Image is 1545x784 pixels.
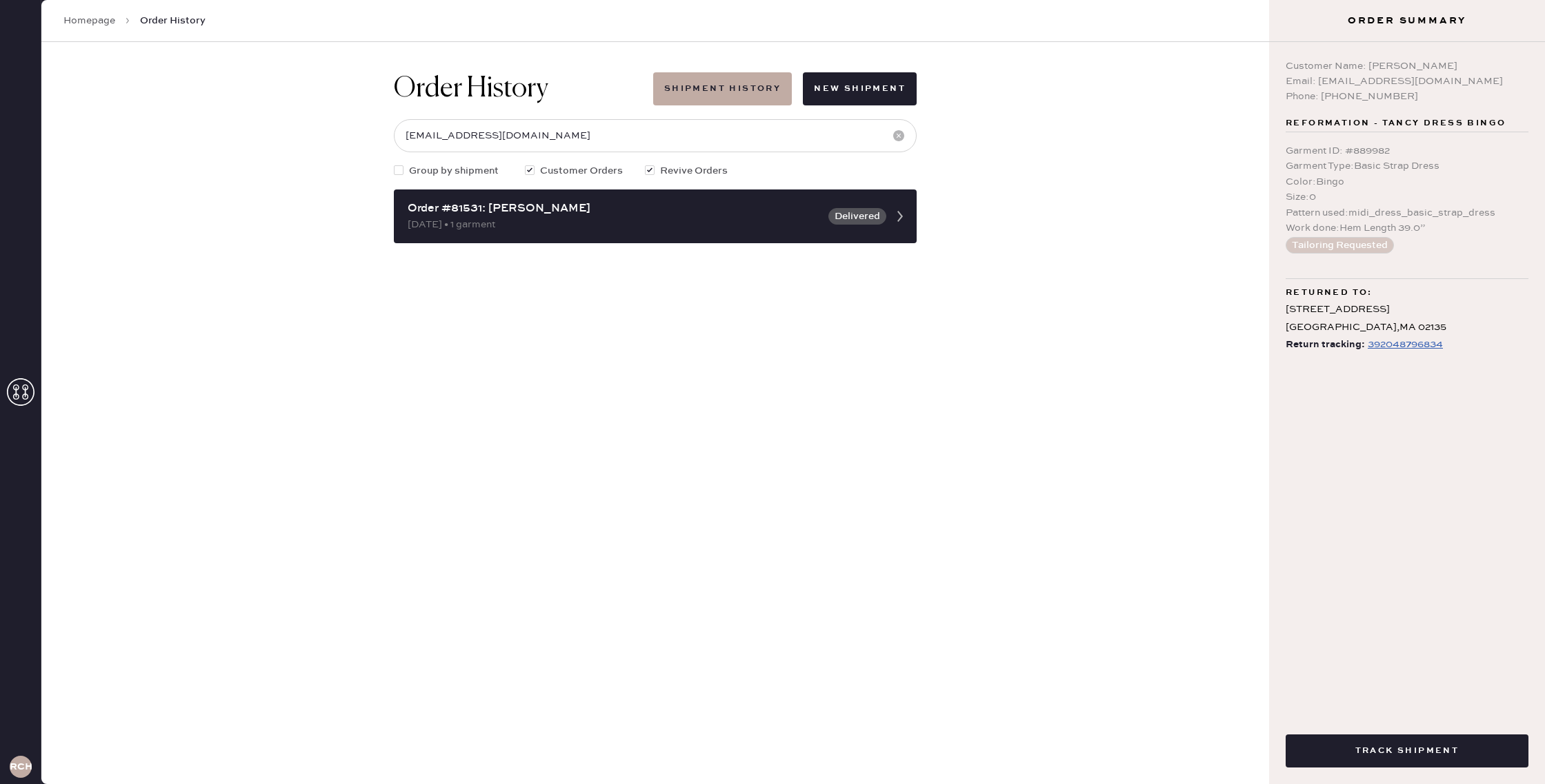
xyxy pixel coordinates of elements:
span: Return tracking: [1286,336,1365,353]
span: Returned to: [1286,285,1373,301]
div: Garment ID : # 889982 [1286,143,1528,158]
span: Group by shipment [409,163,499,178]
a: Track Shipment [1286,743,1528,756]
div: Work done : Hem Length 39.0” [1286,220,1528,236]
span: Revive Orders [660,163,728,178]
div: [DATE] • 1 garment [408,217,820,232]
button: Track Shipment [1286,734,1528,767]
div: Order #81531: [PERSON_NAME] [408,200,820,217]
div: https://www.fedex.com/apps/fedextrack/?tracknumbers=392048796834&cntry_code=US [1368,336,1443,353]
iframe: Front Chat [1479,722,1539,781]
a: Homepage [63,14,115,28]
div: Email: [EMAIL_ADDRESS][DOMAIN_NAME] [1286,74,1528,89]
div: Pattern used : midi_dress_basic_strap_dress [1286,205,1528,220]
div: Size : 0 [1286,189,1528,205]
input: Search by order number, customer name, email or phone number [394,119,917,152]
button: New Shipment [803,72,917,105]
button: Tailoring Requested [1286,237,1394,254]
div: Customer Name: [PERSON_NAME] [1286,59,1528,74]
h3: Order Summary [1269,14,1545,28]
div: Garment Type : Basic Strap Dress [1286,158,1528,174]
span: Reformation - Tancy Dress Bingo [1286,115,1506,132]
h1: Order History [394,72,548,105]
span: Order History [140,14,206,28]
span: Customer Orders [540,163,623,178]
div: Phone: [PHONE_NUMBER] [1286,89,1528,104]
button: Shipment History [653,72,792,105]
a: 392048796834 [1365,336,1443,353]
div: [STREET_ADDRESS] [GEOGRAPHIC_DATA] , MA 02135 [1286,301,1528,336]
div: Color : Bingo [1286,174,1528,189]
button: Delivered [828,208,886,225]
h3: RCHA [10,762,32,772]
